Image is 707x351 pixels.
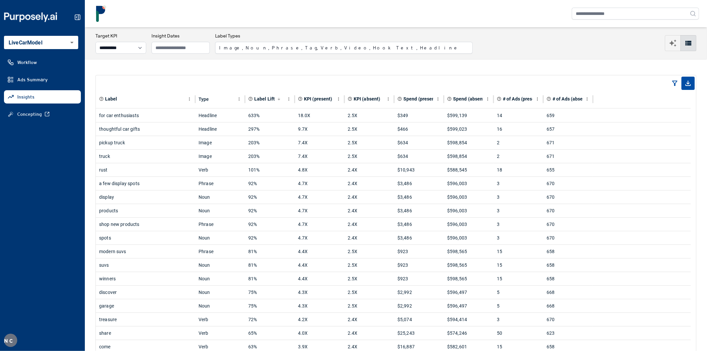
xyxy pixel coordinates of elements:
[298,231,341,245] div: 4.7X
[95,33,146,39] h3: Target KPI
[497,272,540,285] div: 15
[547,231,590,245] div: 670
[547,258,590,272] div: 658
[99,136,192,149] div: pickup truck
[248,218,291,231] div: 92%
[348,122,391,136] div: 2.5X
[99,150,192,163] div: truck
[199,122,242,136] div: Headline
[348,245,391,258] div: 2.5X
[348,163,391,176] div: 2.4X
[199,313,242,326] div: Verb
[447,136,490,149] div: $598,854
[397,122,441,136] div: $466
[547,313,590,326] div: 670
[547,109,590,122] div: 659
[497,97,501,101] svg: Total number of ads where label is present
[199,177,242,190] div: Phrase
[547,122,590,136] div: 657
[397,190,441,204] div: $3,486
[348,109,391,122] div: 2.5X
[254,96,275,102] span: Label Lift
[298,150,341,163] div: 7.4X
[99,245,192,258] div: modern suvs
[497,177,540,190] div: 3
[447,204,490,217] div: $596,003
[4,334,17,347] button: NC
[447,109,490,122] div: $599,139
[447,245,490,258] div: $598,565
[99,177,192,190] div: a few display spots
[397,299,441,313] div: $2,992
[348,204,391,217] div: 2.4X
[348,97,352,101] svg: Aggregate KPI value of all ads where label is absent
[298,299,341,313] div: 4.3X
[235,95,243,103] button: Type column menu
[334,95,343,103] button: KPI (present) column menu
[497,136,540,149] div: 2
[4,36,78,49] div: LiveCarModel
[447,231,490,245] div: $596,003
[348,272,391,285] div: 2.5X
[348,231,391,245] div: 2.4X
[447,122,490,136] div: $599,023
[547,150,590,163] div: 671
[99,122,192,136] div: thoughtful car gifts
[547,245,590,258] div: 658
[4,107,81,121] a: Concepting
[248,204,291,217] div: 92%
[547,272,590,285] div: 658
[298,109,341,122] div: 18.0X
[553,96,589,102] span: # of Ads (absent)
[447,163,490,176] div: $588,545
[497,122,540,136] div: 16
[199,299,242,313] div: Noun
[397,177,441,190] div: $3,486
[298,326,341,340] div: 4.0X
[298,313,341,326] div: 4.2X
[348,218,391,231] div: 2.4X
[547,299,590,313] div: 668
[248,109,291,122] div: 633%
[397,136,441,149] div: $634
[275,96,282,103] button: Sort
[547,190,590,204] div: 670
[397,231,441,245] div: $3,486
[547,326,590,340] div: 623
[447,218,490,231] div: $596,003
[348,150,391,163] div: 2.5X
[447,150,490,163] div: $598,854
[199,97,209,102] div: Type
[4,90,81,104] a: Insights
[497,286,540,299] div: 5
[99,299,192,313] div: garage
[447,286,490,299] div: $596,497
[199,190,242,204] div: Noun
[17,76,48,83] span: Ads Summary
[447,258,490,272] div: $598,565
[298,258,341,272] div: 4.4X
[497,204,540,217] div: 3
[248,258,291,272] div: 81%
[248,122,291,136] div: 297%
[99,286,192,299] div: discover
[199,272,242,285] div: Noun
[199,136,242,149] div: Image
[199,258,242,272] div: Noun
[447,299,490,313] div: $596,497
[453,96,486,102] span: Spend (absent)
[547,163,590,176] div: 655
[497,313,540,326] div: 3
[397,150,441,163] div: $634
[397,326,441,340] div: $25,243
[497,109,540,122] div: 14
[248,326,291,340] div: 65%
[248,177,291,190] div: 92%
[304,96,332,102] span: KPI (present)
[298,204,341,217] div: 4.7X
[285,95,293,103] button: Label Lift column menu
[298,136,341,149] div: 7.4X
[397,245,441,258] div: $923
[497,258,540,272] div: 15
[497,245,540,258] div: 15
